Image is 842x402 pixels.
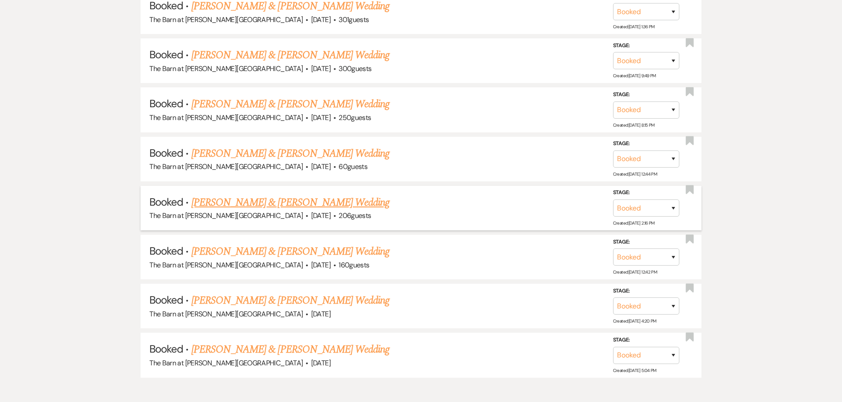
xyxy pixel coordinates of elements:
[311,113,331,122] span: [DATE]
[339,162,367,171] span: 60 guests
[311,15,331,24] span: [DATE]
[339,211,371,220] span: 206 guests
[191,96,389,112] a: [PERSON_NAME] & [PERSON_NAME] Wedding
[191,293,389,308] a: [PERSON_NAME] & [PERSON_NAME] Wedding
[149,113,303,122] span: The Barn at [PERSON_NAME][GEOGRAPHIC_DATA]
[149,342,183,356] span: Booked
[339,113,371,122] span: 250 guests
[149,146,183,160] span: Booked
[311,162,331,171] span: [DATE]
[191,146,389,162] a: [PERSON_NAME] & [PERSON_NAME] Wedding
[191,342,389,357] a: [PERSON_NAME] & [PERSON_NAME] Wedding
[149,15,303,24] span: The Barn at [PERSON_NAME][GEOGRAPHIC_DATA]
[613,335,679,345] label: Stage:
[191,195,389,210] a: [PERSON_NAME] & [PERSON_NAME] Wedding
[149,211,303,220] span: The Barn at [PERSON_NAME][GEOGRAPHIC_DATA]
[149,244,183,258] span: Booked
[149,97,183,110] span: Booked
[311,358,331,368] span: [DATE]
[613,139,679,149] label: Stage:
[613,220,655,226] span: Created: [DATE] 2:16 PM
[613,73,656,79] span: Created: [DATE] 9:49 PM
[613,286,679,296] label: Stage:
[149,48,183,61] span: Booked
[613,41,679,51] label: Stage:
[339,15,369,24] span: 301 guests
[149,309,303,319] span: The Barn at [PERSON_NAME][GEOGRAPHIC_DATA]
[613,122,655,128] span: Created: [DATE] 8:15 PM
[613,90,679,100] label: Stage:
[311,64,331,73] span: [DATE]
[613,367,656,373] span: Created: [DATE] 5:04 PM
[191,47,389,63] a: [PERSON_NAME] & [PERSON_NAME] Wedding
[613,24,655,30] span: Created: [DATE] 1:36 PM
[149,162,303,171] span: The Barn at [PERSON_NAME][GEOGRAPHIC_DATA]
[191,244,389,259] a: [PERSON_NAME] & [PERSON_NAME] Wedding
[613,237,679,247] label: Stage:
[311,309,331,319] span: [DATE]
[339,64,371,73] span: 300 guests
[149,64,303,73] span: The Barn at [PERSON_NAME][GEOGRAPHIC_DATA]
[613,171,657,177] span: Created: [DATE] 12:44 PM
[149,195,183,209] span: Booked
[149,358,303,368] span: The Barn at [PERSON_NAME][GEOGRAPHIC_DATA]
[339,260,369,270] span: 160 guests
[149,293,183,307] span: Booked
[613,188,679,198] label: Stage:
[613,269,657,275] span: Created: [DATE] 12:42 PM
[311,211,331,220] span: [DATE]
[311,260,331,270] span: [DATE]
[613,318,656,324] span: Created: [DATE] 4:20 PM
[149,260,303,270] span: The Barn at [PERSON_NAME][GEOGRAPHIC_DATA]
